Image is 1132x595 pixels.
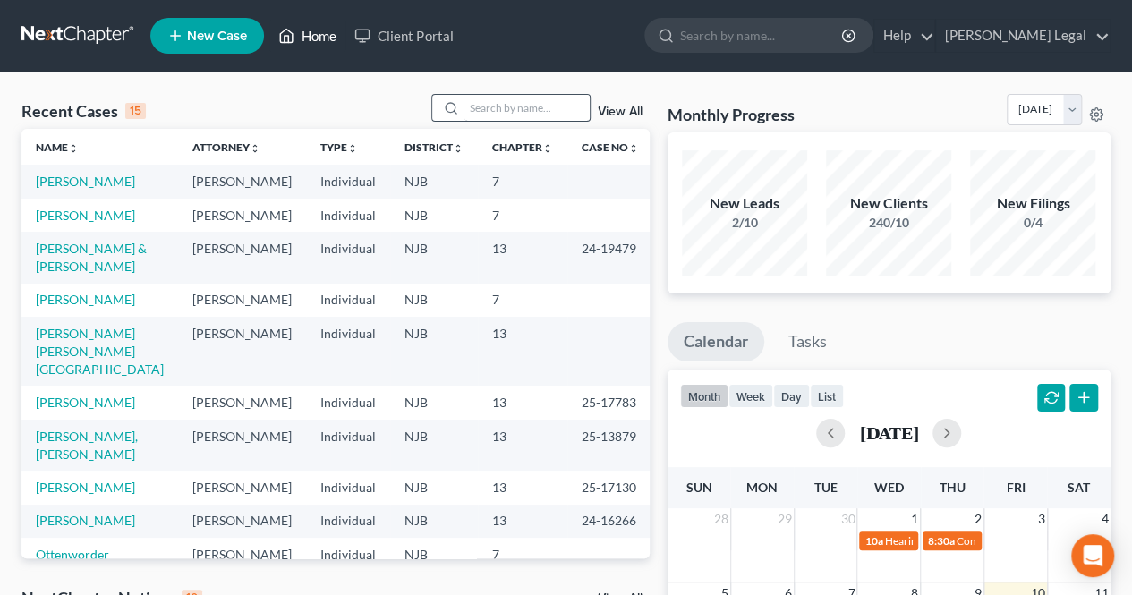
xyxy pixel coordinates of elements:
[178,284,306,317] td: [PERSON_NAME]
[269,20,345,52] a: Home
[178,317,306,386] td: [PERSON_NAME]
[345,20,462,52] a: Client Portal
[178,165,306,198] td: [PERSON_NAME]
[390,471,478,504] td: NJB
[390,420,478,471] td: NJB
[478,317,567,386] td: 13
[712,508,730,530] span: 28
[685,480,711,495] span: Sun
[598,106,643,118] a: View All
[973,508,983,530] span: 2
[680,19,844,52] input: Search by name...
[178,199,306,232] td: [PERSON_NAME]
[478,165,567,198] td: 7
[306,232,390,283] td: Individual
[1036,508,1047,530] span: 3
[320,140,358,154] a: Typeunfold_more
[668,104,795,125] h3: Monthly Progress
[306,420,390,471] td: Individual
[36,547,135,580] a: Ottenworder [PERSON_NAME]
[728,384,773,408] button: week
[306,538,390,589] td: Individual
[306,386,390,419] td: Individual
[682,214,807,232] div: 2/10
[306,505,390,538] td: Individual
[306,284,390,317] td: Individual
[874,480,904,495] span: Wed
[838,508,856,530] span: 30
[810,384,844,408] button: list
[125,103,146,119] div: 15
[773,384,810,408] button: day
[390,505,478,538] td: NJB
[178,505,306,538] td: [PERSON_NAME]
[390,232,478,283] td: NJB
[680,384,728,408] button: month
[567,420,653,471] td: 25-13879
[390,199,478,232] td: NJB
[464,95,590,121] input: Search by name...
[36,208,135,223] a: [PERSON_NAME]
[36,480,135,495] a: [PERSON_NAME]
[478,199,567,232] td: 7
[178,232,306,283] td: [PERSON_NAME]
[347,143,358,154] i: unfold_more
[813,480,837,495] span: Tue
[492,140,553,154] a: Chapterunfold_more
[746,480,778,495] span: Mon
[306,471,390,504] td: Individual
[478,505,567,538] td: 13
[478,284,567,317] td: 7
[187,30,247,43] span: New Case
[940,480,966,495] span: Thu
[970,193,1095,214] div: New Filings
[390,386,478,419] td: NJB
[567,505,653,538] td: 24-16266
[178,420,306,471] td: [PERSON_NAME]
[390,538,478,589] td: NJB
[567,386,653,419] td: 25-17783
[582,140,639,154] a: Case Nounfold_more
[1071,534,1114,577] div: Open Intercom Messenger
[936,20,1110,52] a: [PERSON_NAME] Legal
[567,471,653,504] td: 25-17130
[567,232,653,283] td: 24-19479
[390,317,478,386] td: NJB
[21,100,146,122] div: Recent Cases
[306,317,390,386] td: Individual
[772,322,843,361] a: Tasks
[478,420,567,471] td: 13
[36,292,135,307] a: [PERSON_NAME]
[668,322,764,361] a: Calendar
[36,174,135,189] a: [PERSON_NAME]
[682,193,807,214] div: New Leads
[36,429,138,462] a: [PERSON_NAME], [PERSON_NAME]
[36,241,147,274] a: [PERSON_NAME] & [PERSON_NAME]
[826,193,951,214] div: New Clients
[306,199,390,232] td: Individual
[192,140,260,154] a: Attorneyunfold_more
[178,471,306,504] td: [PERSON_NAME]
[36,140,79,154] a: Nameunfold_more
[36,513,135,528] a: [PERSON_NAME]
[390,284,478,317] td: NJB
[178,538,306,589] td: [PERSON_NAME]
[1068,480,1090,495] span: Sat
[478,538,567,589] td: 7
[864,534,882,548] span: 10a
[826,214,951,232] div: 240/10
[68,143,79,154] i: unfold_more
[250,143,260,154] i: unfold_more
[874,20,934,52] a: Help
[628,143,639,154] i: unfold_more
[478,232,567,283] td: 13
[478,386,567,419] td: 13
[542,143,553,154] i: unfold_more
[1100,508,1111,530] span: 4
[390,165,478,198] td: NJB
[178,386,306,419] td: [PERSON_NAME]
[36,395,135,410] a: [PERSON_NAME]
[478,471,567,504] td: 13
[970,214,1095,232] div: 0/4
[404,140,464,154] a: Districtunfold_more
